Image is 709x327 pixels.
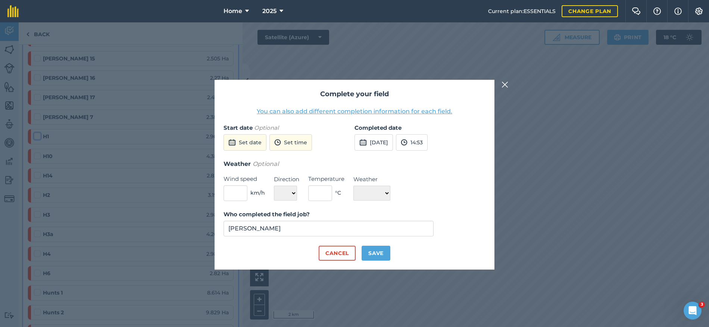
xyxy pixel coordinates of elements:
h2: Complete your field [224,89,485,100]
span: 2025 [262,7,277,16]
label: Weather [353,175,390,184]
button: Set time [269,134,312,151]
span: Current plan : ESSENTIALS [488,7,556,15]
img: svg+xml;base64,PD94bWwgdmVyc2lvbj0iMS4wIiBlbmNvZGluZz0idXRmLTgiPz4KPCEtLSBHZW5lcmF0b3I6IEFkb2JlIE... [359,138,367,147]
button: [DATE] [354,134,393,151]
strong: Who completed the field job? [224,211,310,218]
span: 3 [699,302,705,308]
button: Cancel [319,246,356,261]
img: svg+xml;base64,PD94bWwgdmVyc2lvbj0iMS4wIiBlbmNvZGluZz0idXRmLTgiPz4KPCEtLSBHZW5lcmF0b3I6IEFkb2JlIE... [228,138,236,147]
button: Set date [224,134,266,151]
strong: Completed date [354,124,402,131]
button: You can also add different completion information for each field. [257,107,452,116]
label: Temperature [308,174,344,183]
button: 14:53 [396,134,428,151]
img: svg+xml;base64,PHN2ZyB4bWxucz0iaHR0cDovL3d3dy53My5vcmcvMjAwMC9zdmciIHdpZHRoPSIxNyIgaGVpZ2h0PSIxNy... [674,7,682,16]
em: Optional [253,160,279,167]
a: Change plan [562,5,618,17]
span: km/h [250,189,265,197]
span: Home [224,7,242,16]
em: Optional [254,124,279,131]
label: Direction [274,175,299,184]
img: svg+xml;base64,PHN2ZyB4bWxucz0iaHR0cDovL3d3dy53My5vcmcvMjAwMC9zdmciIHdpZHRoPSIyMiIgaGVpZ2h0PSIzMC... [502,80,508,89]
label: Wind speed [224,174,265,183]
img: A cog icon [694,7,703,15]
button: Save [362,246,390,261]
strong: Start date [224,124,253,131]
img: A question mark icon [653,7,662,15]
iframe: Intercom live chat [684,302,702,320]
img: svg+xml;base64,PD94bWwgdmVyc2lvbj0iMS4wIiBlbmNvZGluZz0idXRmLTgiPz4KPCEtLSBHZW5lcmF0b3I6IEFkb2JlIE... [401,138,407,147]
img: Two speech bubbles overlapping with the left bubble in the forefront [632,7,641,15]
span: ° C [335,189,341,197]
img: svg+xml;base64,PD94bWwgdmVyc2lvbj0iMS4wIiBlbmNvZGluZz0idXRmLTgiPz4KPCEtLSBHZW5lcmF0b3I6IEFkb2JlIE... [274,138,281,147]
h3: Weather [224,159,485,169]
img: fieldmargin Logo [7,5,19,17]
